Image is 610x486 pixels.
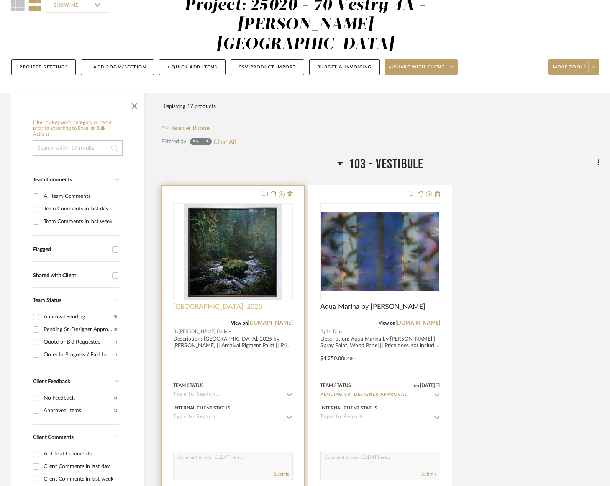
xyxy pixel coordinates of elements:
[33,379,70,384] span: Client Feedback
[170,124,211,133] span: Reorder Rooms
[161,99,216,114] div: Displaying 17 products
[44,215,117,228] div: Team Comments in last week
[321,212,439,291] img: Aqua Marina by Melisa Taylor Metzger
[320,391,431,399] input: Type to Search…
[173,328,179,335] span: By
[231,59,304,75] button: CSV Product Import
[184,204,282,300] img: Silver Falls, 2025
[173,382,204,389] div: Team Status
[419,383,436,388] span: [DATE]
[44,190,117,202] div: All Team Comments
[174,204,292,300] div: 0
[33,435,74,440] span: Client Comments
[44,404,113,417] div: Approved Items
[113,392,117,404] div: (6)
[113,311,117,323] div: (5)
[44,336,113,348] div: Quote or Bid Requested
[33,177,72,183] span: Team Comments
[33,246,108,253] div: Flagged
[248,320,293,326] a: [DOMAIN_NAME]
[44,392,113,404] div: No Feedback
[113,336,117,348] div: (1)
[414,383,419,388] span: on
[385,59,458,75] button: Share with client
[33,140,123,156] input: Search within 17 results
[81,59,154,75] button: + Add Room/Section
[231,321,248,325] span: View on
[161,137,186,146] div: Filtered by
[11,59,76,75] button: Project Settings
[44,448,117,460] div: All Client Comments
[395,320,440,326] a: [DOMAIN_NAME]
[349,156,424,173] span: 103 - Vestibule
[173,303,262,311] span: [GEOGRAPHIC_DATA], 2025
[320,414,431,421] input: Type to Search…
[127,97,142,112] button: Close
[193,139,202,147] div: Art
[326,328,342,335] span: 1st Dibs
[320,404,377,411] div: Internal Client Status
[421,471,436,478] button: Submit
[113,323,117,336] div: (3)
[44,349,113,361] div: Order In Progress / Paid In Full w/ Freight, No Balance due
[44,323,113,336] div: Pending Sr. Designer Approval
[548,59,599,75] button: More tools
[44,203,117,215] div: Team Comments in last day
[33,298,61,303] span: Team Status
[44,460,117,473] div: Client Comments in last day
[44,311,113,323] div: Approval Pending
[33,272,108,279] div: Shared with Client
[274,471,289,478] button: Submit
[33,120,123,138] h6: Filter by keyword, category or name prior to exporting to Excel or Bulk Actions
[44,473,117,485] div: Client Comments in last week
[179,328,231,335] span: [PERSON_NAME] Gallery
[320,382,351,389] div: Team Status
[320,303,425,311] span: Aqua Marina by [PERSON_NAME]
[379,321,395,325] span: View on
[113,404,117,417] div: (1)
[553,64,586,76] span: More tools
[213,137,236,147] button: Clear All
[309,59,380,75] button: Budget & Invoicing
[159,59,226,75] button: + Quick Add Items
[389,64,445,76] span: Share with client
[113,349,117,361] div: (1)
[173,414,284,421] input: Type to Search…
[173,404,230,411] div: Internal Client Status
[173,391,284,399] input: Type to Search…
[161,124,211,133] button: Reorder Rooms
[320,328,326,335] span: By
